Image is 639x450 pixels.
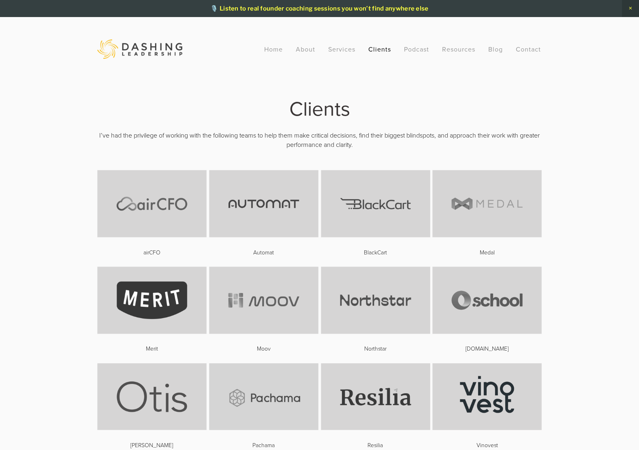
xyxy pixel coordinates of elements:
[97,131,542,149] p: I’ve had the privilege of working with the following teams to help them make critical decisions, ...
[321,267,430,334] img: Northstar
[328,42,355,56] a: Services
[321,344,430,353] div: Northstar
[97,441,207,450] div: [PERSON_NAME]
[321,170,430,237] img: BlackCart
[321,363,430,430] img: Resilia
[97,344,207,353] div: Merit
[97,363,207,430] img: Otis
[432,363,542,430] img: Vinovest
[432,248,542,257] div: Medal
[404,42,429,56] a: Podcast
[432,441,542,450] div: Vinovest
[321,441,430,450] div: Resilia
[97,39,182,59] img: Dashing Leadership
[97,248,207,257] div: airCFO
[516,42,541,56] a: Contact
[432,267,542,334] img: O.school
[264,42,283,56] a: Home
[321,248,430,257] div: BlackCart
[432,344,542,353] div: [DOMAIN_NAME]
[432,170,542,237] img: Medal
[488,42,503,56] a: Blog
[209,441,318,450] div: Pachama
[296,42,315,56] a: About
[97,267,207,334] img: Merit
[368,42,391,56] a: Clients
[209,248,318,257] div: Automat
[97,170,207,237] img: airCFO
[209,170,318,237] img: Automat
[97,99,542,117] h1: Clients
[209,363,318,430] img: Pachama
[442,45,475,54] a: Resources
[209,344,318,353] div: Moov
[209,267,318,334] img: Moov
